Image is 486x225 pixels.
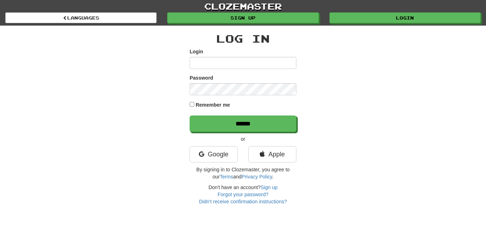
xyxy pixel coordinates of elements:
label: Remember me [196,101,230,108]
h2: Log In [190,33,296,44]
label: Login [190,48,203,55]
a: Apple [248,146,296,162]
a: Google [190,146,238,162]
a: Didn't receive confirmation instructions? [199,199,287,204]
a: Forgot your password? [217,192,268,197]
p: or [190,135,296,143]
a: Languages [5,12,157,23]
a: Sign up [167,12,318,23]
div: Don't have an account? [190,184,296,205]
a: Terms [220,174,233,180]
a: Privacy Policy [242,174,272,180]
a: Login [329,12,481,23]
a: Sign up [261,184,278,190]
p: By signing in to Clozemaster, you agree to our and . [190,166,296,180]
label: Password [190,74,213,81]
